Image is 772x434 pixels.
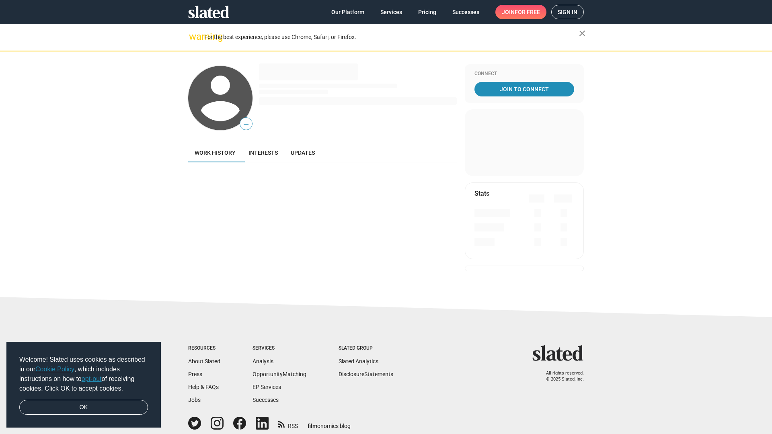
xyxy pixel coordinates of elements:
[412,5,443,19] a: Pricing
[325,5,371,19] a: Our Platform
[253,371,306,377] a: OpportunityMatching
[577,29,587,38] mat-icon: close
[476,82,573,96] span: Join To Connect
[204,32,579,43] div: For the best experience, please use Chrome, Safari, or Firefox.
[291,149,315,156] span: Updates
[253,397,279,403] a: Successes
[188,358,220,364] a: About Slated
[474,82,574,96] a: Join To Connect
[248,149,278,156] span: Interests
[240,119,252,129] span: —
[242,143,284,162] a: Interests
[253,384,281,390] a: EP Services
[452,5,479,19] span: Successes
[446,5,486,19] a: Successes
[474,71,574,77] div: Connect
[195,149,236,156] span: Work history
[339,345,393,352] div: Slated Group
[35,366,74,373] a: Cookie Policy
[188,345,220,352] div: Resources
[474,189,489,198] mat-card-title: Stats
[339,358,378,364] a: Slated Analytics
[278,418,298,430] a: RSS
[380,5,402,19] span: Services
[19,355,148,393] span: Welcome! Slated uses cookies as described in our , which includes instructions on how to of recei...
[558,5,577,19] span: Sign in
[551,5,584,19] a: Sign in
[308,423,317,429] span: film
[308,416,351,430] a: filmonomics blog
[188,371,202,377] a: Press
[418,5,436,19] span: Pricing
[339,371,393,377] a: DisclosureStatements
[374,5,409,19] a: Services
[19,400,148,415] a: dismiss cookie message
[284,143,321,162] a: Updates
[188,397,201,403] a: Jobs
[515,5,540,19] span: for free
[6,342,161,428] div: cookieconsent
[189,32,199,41] mat-icon: warning
[188,143,242,162] a: Work history
[495,5,546,19] a: Joinfor free
[188,384,219,390] a: Help & FAQs
[253,345,306,352] div: Services
[331,5,364,19] span: Our Platform
[538,371,584,382] p: All rights reserved. © 2025 Slated, Inc.
[502,5,540,19] span: Join
[253,358,273,364] a: Analysis
[82,375,102,382] a: opt-out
